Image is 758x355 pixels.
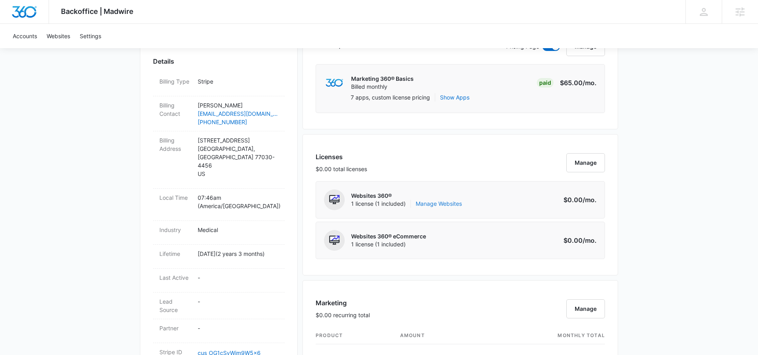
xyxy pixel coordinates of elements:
div: Partner- [153,319,285,343]
div: Billing Contact[PERSON_NAME][EMAIL_ADDRESS][DOMAIN_NAME][PHONE_NUMBER] [153,96,285,131]
p: 07:46am ( America/[GEOGRAPHIC_DATA] ) [198,193,278,210]
p: Stripe [198,77,278,86]
span: /mo. [583,196,597,204]
span: Backoffice | Madwire [61,7,134,16]
div: Billing TypeStripe [153,72,285,96]
th: product [316,327,394,344]
dt: Partner [159,324,191,332]
p: 7 apps, custom license pricing [351,93,430,101]
dt: Lifetime [159,250,191,258]
h3: Marketing [316,298,370,308]
h3: Licenses [316,152,367,162]
button: Manage [566,299,605,318]
div: Paid [537,78,554,88]
th: amount [394,327,481,344]
p: Billed monthly [351,83,414,91]
a: Settings [75,24,106,48]
p: Medical [198,226,278,234]
span: 1 license (1 included) [351,200,462,208]
p: Marketing 360® Basics [351,75,414,83]
p: $65.00 [559,78,597,88]
div: Lifetime[DATE](2 years 3 months) [153,245,285,269]
button: Manage [566,153,605,172]
div: Lead Source- [153,293,285,319]
p: $0.00 total licenses [316,165,367,173]
th: monthly total [481,327,605,344]
dt: Billing Address [159,136,191,153]
img: marketing360Logo [326,79,343,87]
a: [EMAIL_ADDRESS][DOMAIN_NAME] [198,109,278,118]
dt: Lead Source [159,297,191,314]
p: Websites 360® eCommerce [351,232,426,240]
a: [PHONE_NUMBER] [198,118,278,126]
span: /mo. [583,236,597,244]
p: $0.00 [559,236,597,245]
a: Accounts [8,24,42,48]
span: 1 license (1 included) [351,240,426,248]
div: IndustryMedical [153,221,285,245]
p: [DATE] ( 2 years 3 months ) [198,250,278,258]
span: /mo. [583,79,597,87]
p: $0.00 recurring total [316,311,370,319]
a: Manage Websites [416,200,462,208]
p: - [198,297,278,306]
dt: Industry [159,226,191,234]
p: - [198,273,278,282]
p: [STREET_ADDRESS] [GEOGRAPHIC_DATA] , [GEOGRAPHIC_DATA] 77030-4456 US [198,136,278,178]
dt: Last Active [159,273,191,282]
div: Billing Address[STREET_ADDRESS][GEOGRAPHIC_DATA],[GEOGRAPHIC_DATA] 77030-4456US [153,131,285,189]
dt: Local Time [159,193,191,202]
div: Local Time07:46am (America/[GEOGRAPHIC_DATA]) [153,189,285,221]
p: $0.00 [559,195,597,205]
a: Websites [42,24,75,48]
dt: Billing Contact [159,101,191,118]
div: Last Active- [153,269,285,293]
span: Details [153,57,174,66]
p: Websites 360® [351,192,462,200]
p: [PERSON_NAME] [198,101,278,109]
p: - [198,324,278,332]
dt: Billing Type [159,77,191,86]
button: Show Apps [440,93,469,101]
